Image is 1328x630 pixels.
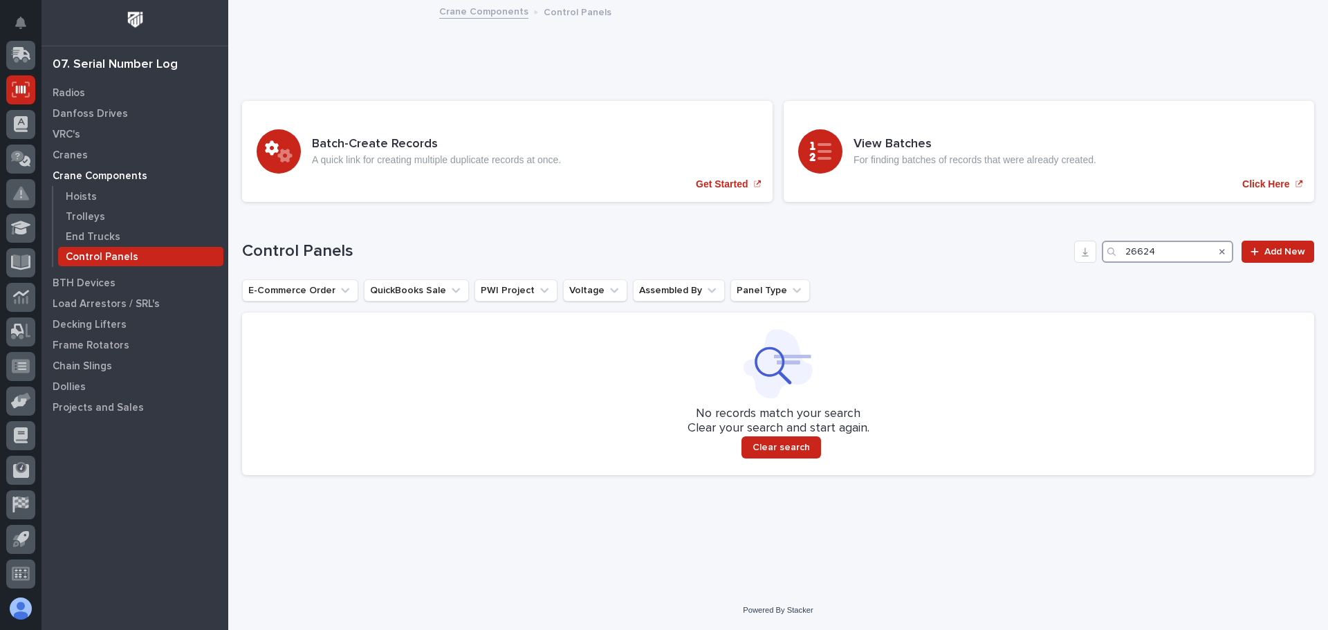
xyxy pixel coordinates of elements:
span: Add New [1264,247,1305,257]
button: PWI Project [474,279,557,302]
p: For finding batches of records that were already created. [854,154,1096,166]
img: Workspace Logo [122,7,148,33]
a: Crane Components [41,165,228,186]
button: E-Commerce Order [242,279,358,302]
p: Decking Lifters [53,319,127,331]
a: Add New [1242,241,1314,263]
p: Dollies [53,381,86,393]
p: Projects and Sales [53,402,144,414]
a: Decking Lifters [41,314,228,335]
a: Crane Components [439,3,528,19]
a: Get Started [242,101,773,202]
p: VRC's [53,129,80,141]
h3: Batch-Create Records [312,137,561,152]
a: BTH Devices [41,272,228,293]
h1: Control Panels [242,241,1069,261]
button: users-avatar [6,594,35,623]
a: Trolleys [53,207,228,226]
p: End Trucks [66,231,120,243]
div: Notifications [17,17,35,39]
span: Clear search [753,441,810,454]
a: Load Arrestors / SRL's [41,293,228,314]
p: Hoists [66,191,97,203]
button: Clear search [741,436,821,458]
p: Control Panels [544,3,611,19]
p: Click Here [1242,178,1289,190]
a: Frame Rotators [41,335,228,355]
a: Control Panels [53,247,228,266]
a: End Trucks [53,227,228,246]
p: Chain Slings [53,360,112,373]
button: QuickBooks Sale [364,279,469,302]
p: Radios [53,87,85,100]
p: Trolleys [66,211,105,223]
a: Powered By Stacker [743,606,813,614]
a: Dollies [41,376,228,397]
button: Assembled By [633,279,725,302]
p: Cranes [53,149,88,162]
a: Danfoss Drives [41,103,228,124]
input: Search [1102,241,1233,263]
a: VRC's [41,124,228,145]
p: A quick link for creating multiple duplicate records at once. [312,154,561,166]
a: Click Here [784,101,1314,202]
a: Cranes [41,145,228,165]
a: Projects and Sales [41,397,228,418]
button: Panel Type [730,279,810,302]
p: BTH Devices [53,277,116,290]
p: Crane Components [53,170,147,183]
p: Clear your search and start again. [688,421,869,436]
p: Load Arrestors / SRL's [53,298,160,311]
a: Chain Slings [41,355,228,376]
button: Notifications [6,8,35,37]
p: Frame Rotators [53,340,129,352]
a: Radios [41,82,228,103]
div: 07. Serial Number Log [53,57,178,73]
h3: View Batches [854,137,1096,152]
p: Danfoss Drives [53,108,128,120]
p: Control Panels [66,251,138,263]
a: Hoists [53,187,228,206]
p: No records match your search [259,407,1298,422]
p: Get Started [696,178,748,190]
button: Voltage [563,279,627,302]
